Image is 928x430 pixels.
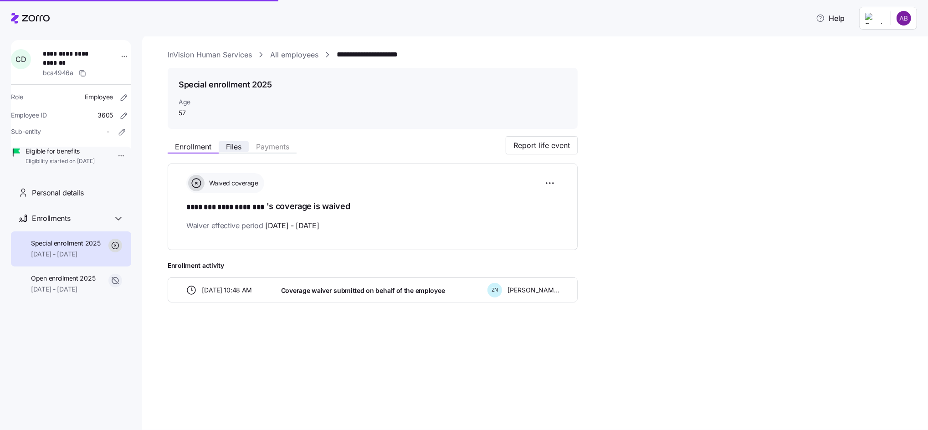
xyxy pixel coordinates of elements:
a: InVision Human Services [168,49,252,61]
span: Waived coverage [206,179,258,188]
span: 57 [179,108,270,118]
a: All employees [270,49,318,61]
span: Payments [256,143,289,150]
button: Report life event [506,136,578,154]
span: [DATE] - [DATE] [31,250,101,259]
span: Personal details [32,187,84,199]
span: Enrollment activity [168,261,578,270]
span: Eligibility started on [DATE] [26,158,95,165]
span: Waiver effective period [186,220,319,231]
button: Help [809,9,852,27]
span: Enrollment [175,143,211,150]
span: Help [816,13,845,24]
span: bca4946a [43,68,73,77]
span: [DATE] - [DATE] [265,220,319,231]
span: Report life event [513,140,570,151]
span: Z N [492,287,498,292]
h1: 's coverage is waived [186,200,559,213]
span: Coverage waiver submitted on behalf of the employee [281,286,445,295]
img: Employer logo [865,13,883,24]
span: [DATE] 10:48 AM [202,286,252,295]
span: - [107,127,109,136]
span: Files [226,143,241,150]
span: Open enrollment 2025 [31,274,95,283]
span: [DATE] - [DATE] [31,285,95,294]
span: 3605 [97,111,113,120]
span: [PERSON_NAME] [508,286,559,295]
span: Role [11,92,23,102]
img: c6b7e62a50e9d1badab68c8c9b51d0dd [897,11,911,26]
span: Eligible for benefits [26,147,95,156]
h1: Special enrollment 2025 [179,79,272,90]
span: Enrollments [32,213,70,224]
span: Sub-entity [11,127,41,136]
span: Employee [85,92,113,102]
span: C D [15,56,26,63]
span: Employee ID [11,111,47,120]
span: Special enrollment 2025 [31,239,101,248]
span: Age [179,97,270,107]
